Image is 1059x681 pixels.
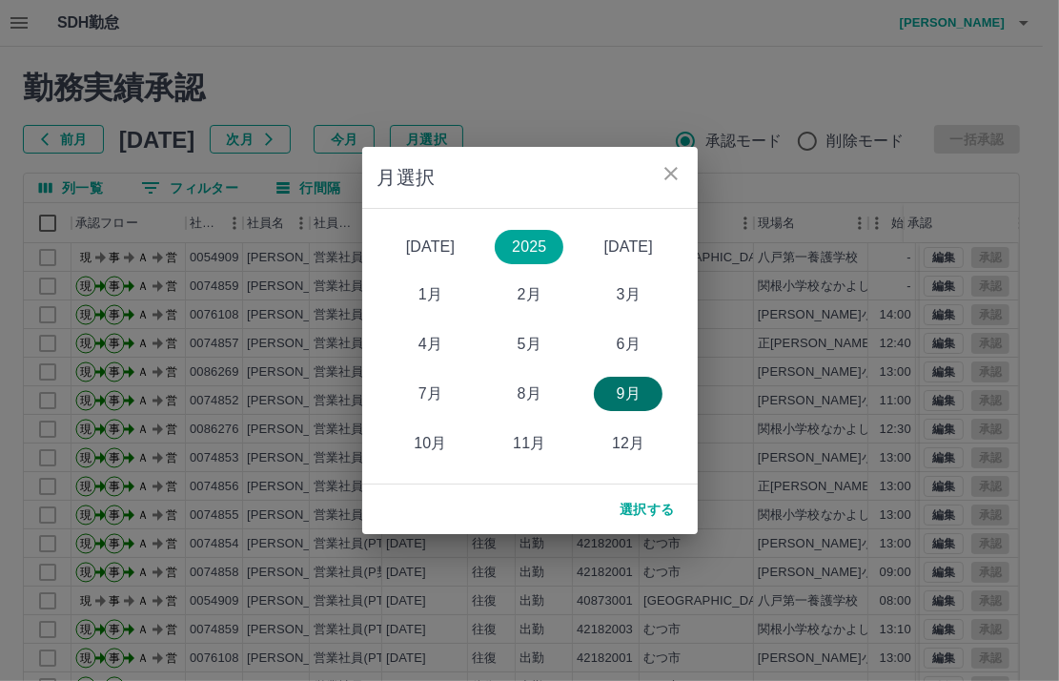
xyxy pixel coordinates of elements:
[396,278,464,312] button: 1月
[396,327,464,361] button: 4月
[652,155,690,193] button: close
[495,278,563,312] button: 2月
[594,278,662,312] button: 3月
[594,426,662,461] button: 12月
[604,492,690,526] button: 選択する
[396,377,464,411] button: 7月
[495,377,563,411] button: 8月
[594,230,662,264] button: [DATE]
[495,327,563,361] button: 5月
[396,426,464,461] button: 10月
[495,230,563,264] button: 2025
[594,377,662,411] button: 9月
[495,426,563,461] button: 11月
[362,147,698,208] h2: 月選択
[396,230,464,264] button: [DATE]
[594,327,662,361] button: 6月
